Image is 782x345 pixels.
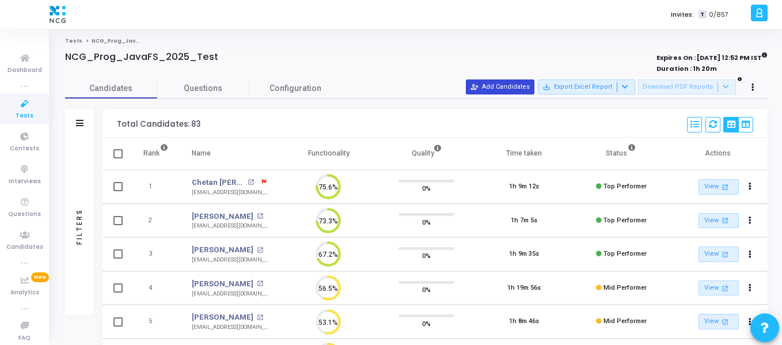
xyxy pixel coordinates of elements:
a: [PERSON_NAME] [192,211,253,222]
td: 2 [131,204,180,238]
span: 0% [422,250,431,261]
span: Contests [10,144,39,154]
span: Questions [8,210,41,219]
th: Status [572,138,670,170]
strong: Expires On : [DATE] 12:52 PM IST [656,50,768,63]
span: 0% [422,317,431,329]
button: Actions [742,213,758,229]
nav: breadcrumb [65,37,768,45]
span: Mid Performer [603,317,647,325]
mat-icon: save_alt [542,83,551,91]
strong: Duration : 1h 20m [656,64,717,73]
img: logo [47,3,69,26]
div: 1h 9m 35s [509,249,539,259]
span: Dashboard [7,66,42,75]
a: View [699,213,739,229]
span: Mid Performer [603,284,647,291]
div: [EMAIL_ADDRESS][DOMAIN_NAME] [192,290,268,298]
a: View [699,280,739,296]
div: [EMAIL_ADDRESS][DOMAIN_NAME] [192,188,268,197]
button: Actions [742,179,758,195]
button: Actions [742,247,758,263]
td: 5 [131,305,180,339]
mat-icon: open_in_new [257,314,263,321]
div: Time taken [506,147,542,160]
div: [EMAIL_ADDRESS][DOMAIN_NAME] [192,256,268,264]
mat-icon: person_add_alt [470,83,479,91]
a: View [699,179,739,195]
span: T [699,10,706,19]
a: Chetan [PERSON_NAME] [192,177,245,188]
a: View [699,247,739,262]
h4: NCG_Prog_JavaFS_2025_Test [65,51,218,63]
span: Questions [157,82,249,94]
mat-icon: open_in_new [720,283,730,293]
div: 1h 8m 46s [509,317,539,327]
a: [PERSON_NAME] [192,278,253,290]
span: NCG_Prog_JavaFS_2025_Test [92,37,182,44]
button: Export Excel Report [538,79,635,94]
th: Functionality [280,138,377,170]
mat-icon: open_in_new [257,213,263,219]
td: 3 [131,237,180,271]
a: View [699,314,739,329]
div: 1h 9m 12s [509,182,539,192]
mat-icon: open_in_new [720,182,730,192]
div: [EMAIL_ADDRESS][DOMAIN_NAME] [192,323,268,332]
span: 0% [422,284,431,295]
span: Top Performer [603,183,647,190]
button: Actions [742,314,758,330]
span: Analytics [10,288,39,298]
a: [PERSON_NAME] [192,244,253,256]
span: 0% [422,183,431,194]
button: Download PDF Reports [638,79,736,94]
div: Filters [74,163,85,290]
div: [EMAIL_ADDRESS][DOMAIN_NAME] [192,222,268,230]
span: FAQ [18,333,31,343]
div: View Options [723,117,753,132]
span: Candidates [65,82,157,94]
button: Add Candidates [466,79,534,94]
td: 4 [131,271,180,305]
td: 1 [131,170,180,204]
th: Actions [670,138,768,170]
th: Rank [131,138,180,170]
a: [PERSON_NAME] [192,312,253,323]
span: Candidates [6,242,43,252]
mat-icon: open_in_new [257,280,263,287]
a: Tests [65,37,82,44]
span: Configuration [269,82,321,94]
button: Actions [742,280,758,296]
div: Total Candidates: 83 [117,120,200,129]
div: 1h 19m 56s [507,283,541,293]
span: Interviews [9,177,41,187]
mat-icon: open_in_new [257,247,263,253]
div: Name [192,147,211,160]
mat-icon: open_in_new [720,317,730,327]
span: 0% [422,216,431,228]
th: Quality [378,138,475,170]
span: Top Performer [603,217,647,224]
label: Invites: [671,10,694,20]
div: 1h 7m 5s [511,216,537,226]
span: Top Performer [603,250,647,257]
span: New [31,272,49,282]
span: Tests [16,111,33,121]
mat-icon: open_in_new [720,249,730,259]
mat-icon: open_in_new [720,215,730,225]
span: 0/857 [709,10,728,20]
mat-icon: open_in_new [248,179,254,185]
